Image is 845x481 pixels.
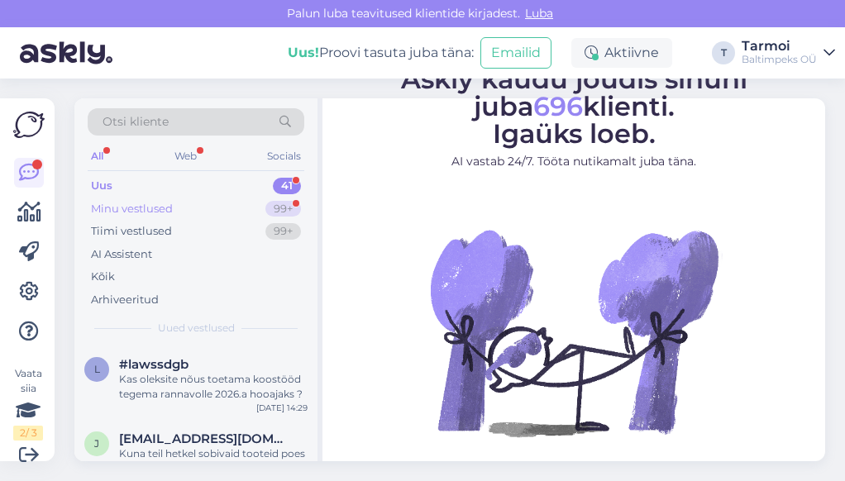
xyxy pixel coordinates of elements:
div: Uus [91,178,112,194]
div: [DATE] 14:29 [256,402,308,414]
p: AI vastab 24/7. Tööta nutikamalt juba täna. [337,153,810,170]
div: Kas oleksite nõus toetama koostööd tegema rannavolle 2026.a hooajaks ? [119,372,308,402]
div: All [88,145,107,167]
span: Otsi kliente [103,113,169,131]
div: Tarmoi [742,40,817,53]
div: Arhiveeritud [91,292,159,308]
div: Minu vestlused [91,201,173,217]
img: Askly Logo [13,112,45,138]
span: 696 [533,90,583,122]
button: Emailid [480,37,551,69]
div: AI Assistent [91,246,152,263]
div: T [712,41,735,64]
span: johannamartin.j@gmail.com [119,431,291,446]
div: Kuna teil hetkel sobivaid tooteid poes proovimiseks ei ole, kas on võimalik tellida koju erinevad... [119,446,308,476]
div: 2 / 3 [13,426,43,441]
div: Tiimi vestlused [91,223,172,240]
span: Uued vestlused [158,321,235,336]
span: Askly kaudu jõudis sinuni juba klienti. Igaüks loeb. [401,63,747,150]
span: j [94,437,99,450]
div: Web [171,145,200,167]
div: Vaata siia [13,366,43,441]
div: 99+ [265,201,301,217]
span: Luba [520,6,558,21]
div: Baltimpeks OÜ [742,53,817,66]
img: No Chat active [425,183,723,481]
div: 99+ [265,223,301,240]
span: l [94,363,100,375]
div: Proovi tasuta juba täna: [288,43,474,63]
div: Kõik [91,269,115,285]
a: TarmoiBaltimpeks OÜ [742,40,835,66]
b: Uus! [288,45,319,60]
div: 41 [273,178,301,194]
div: Aktiivne [571,38,672,68]
span: #lawssdgb [119,357,189,372]
div: Socials [264,145,304,167]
